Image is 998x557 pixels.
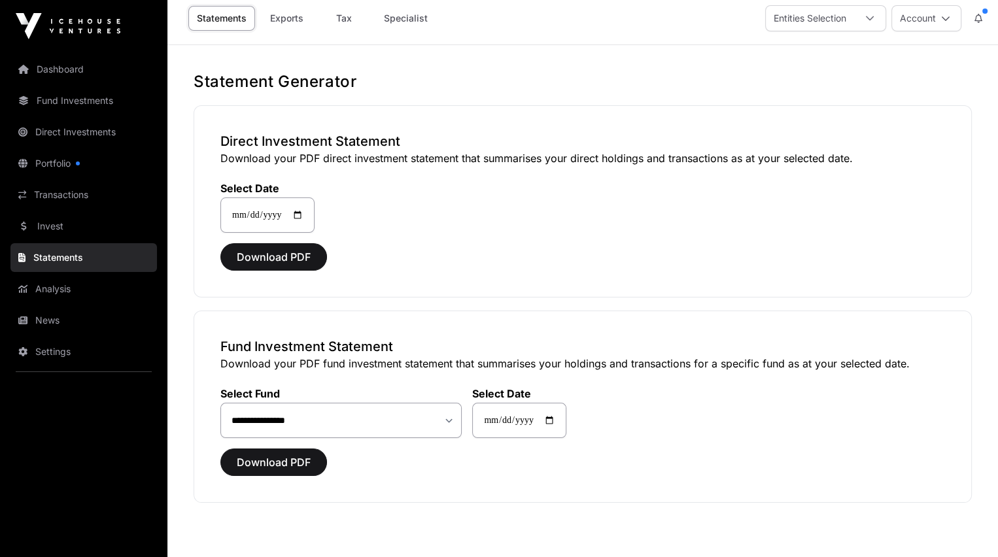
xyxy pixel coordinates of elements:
[10,275,157,303] a: Analysis
[220,256,327,269] a: Download PDF
[10,212,157,241] a: Invest
[472,387,566,400] label: Select Date
[220,356,945,371] p: Download your PDF fund investment statement that summarises your holdings and transactions for a ...
[220,150,945,166] p: Download your PDF direct investment statement that summarises your direct holdings and transactio...
[260,6,313,31] a: Exports
[194,71,972,92] h1: Statement Generator
[375,6,436,31] a: Specialist
[10,86,157,115] a: Fund Investments
[220,448,327,476] button: Download PDF
[220,462,327,475] a: Download PDF
[220,387,462,400] label: Select Fund
[188,6,255,31] a: Statements
[220,182,315,195] label: Select Date
[237,249,311,265] span: Download PDF
[10,55,157,84] a: Dashboard
[891,5,961,31] button: Account
[318,6,370,31] a: Tax
[220,337,945,356] h3: Fund Investment Statement
[766,6,854,31] div: Entities Selection
[237,454,311,470] span: Download PDF
[10,306,157,335] a: News
[16,13,120,39] img: Icehouse Ventures Logo
[10,118,157,146] a: Direct Investments
[10,149,157,178] a: Portfolio
[10,337,157,366] a: Settings
[10,243,157,272] a: Statements
[220,132,945,150] h3: Direct Investment Statement
[10,180,157,209] a: Transactions
[220,243,327,271] button: Download PDF
[933,494,998,557] iframe: Chat Widget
